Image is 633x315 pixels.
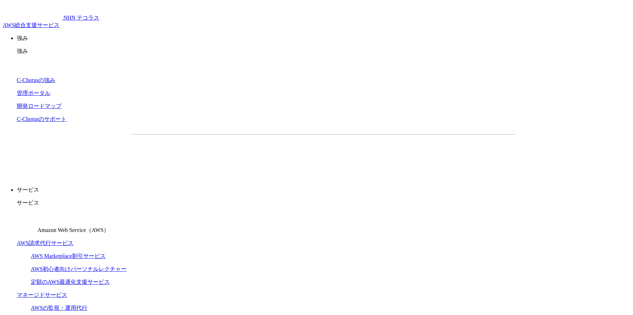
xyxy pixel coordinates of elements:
[207,146,320,163] a: 資料を請求する
[31,266,127,272] a: AWS初心者向けパーソナルレクチャー
[31,279,110,285] a: 定額のAWS最適化支援サービス
[17,90,50,96] a: 管理ポータル
[17,77,55,83] a: C-Chorusの強み
[3,3,62,20] img: AWS総合支援サービス C-Chorus
[17,186,630,194] p: サービス
[17,199,630,207] p: サービス
[17,103,62,109] a: 開発ロードマップ
[17,212,36,232] img: Amazon Web Service（AWS）
[31,305,87,311] a: AWSの監視・運用代行
[3,15,99,28] a: AWS総合支援サービス C-Chorus NHN テコラスAWS総合支援サービス
[327,146,440,163] a: まずは相談する
[17,240,73,246] a: AWS請求代行サービス
[17,35,630,42] p: 強み
[37,227,109,233] span: Amazon Web Service（AWS）
[17,116,66,122] a: C-Chorusのサポート
[17,48,630,55] p: 強み
[31,253,106,259] a: AWS Marketplace割引サービス
[17,292,67,298] a: マネージドサービス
